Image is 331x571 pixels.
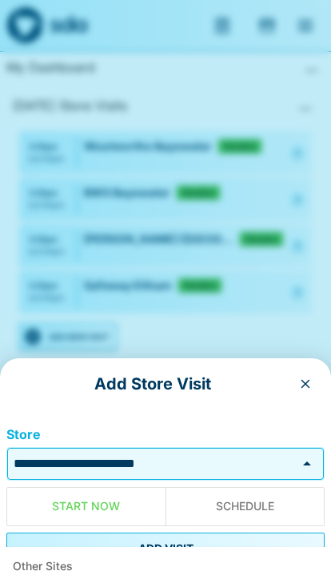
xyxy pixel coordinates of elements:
button: Close [296,453,318,475]
button: ADD VISIT [6,533,325,565]
label: Store [6,425,325,444]
p: Add Store Visit [13,371,293,397]
button: Schedule [165,487,325,526]
button: Start Now [6,487,166,526]
div: Now or Scheduled [6,487,325,526]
